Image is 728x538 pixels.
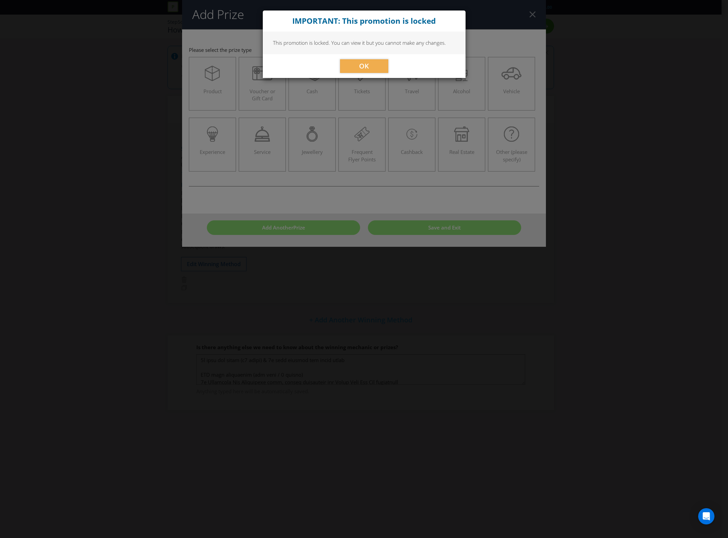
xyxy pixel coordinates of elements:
div: Close [263,11,466,32]
span: OK [359,61,369,71]
button: OK [340,59,388,73]
div: This promotion is locked. You can view it but you cannot make any changes. [263,32,466,54]
div: Open Intercom Messenger [698,508,714,524]
strong: IMPORTANT: This promotion is locked [292,16,436,26]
